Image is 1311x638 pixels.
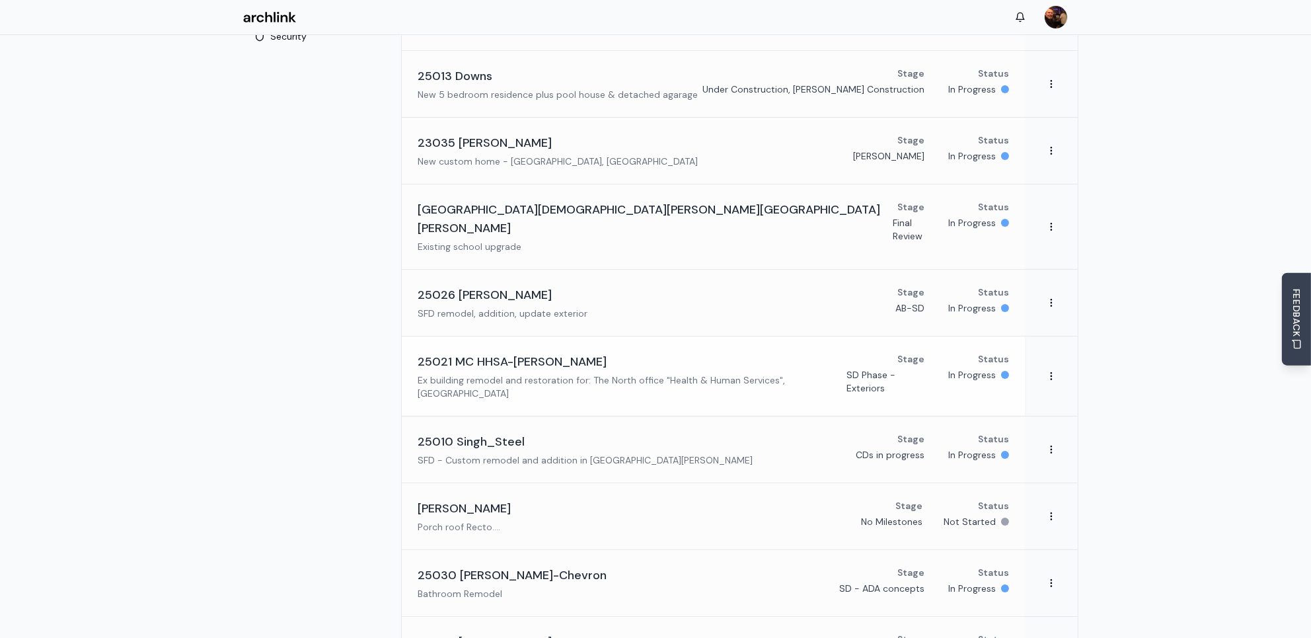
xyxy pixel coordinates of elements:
h3: 25010 Singh_Steel [418,432,525,451]
p: Under Construction, [PERSON_NAME] Construction [702,83,924,96]
h3: 25013 Downs [418,67,492,85]
p: Stage [897,286,924,299]
img: Archlink [243,12,296,23]
h3: 25021 MC HHSA-[PERSON_NAME] [418,352,607,371]
p: Stage [895,499,922,512]
p: In Progress [948,149,996,163]
p: [PERSON_NAME] [853,149,924,163]
p: Existing school upgrade [418,240,893,253]
p: Stage [897,432,924,446]
a: [PERSON_NAME]Porch roof Recto....StageNo MilestonesStatusNot Started [402,483,1025,549]
p: New 5 bedroom residence plus pool house & detached agarage [418,88,698,101]
h3: [GEOGRAPHIC_DATA][DEMOGRAPHIC_DATA][PERSON_NAME][GEOGRAPHIC_DATA][PERSON_NAME] [418,200,893,237]
p: Ex building remodel and restoration for: The North office "Health & Human Services", [GEOGRAPHIC_... [418,374,846,400]
p: Status [978,432,1009,446]
p: Stage [897,67,924,80]
p: Status [978,286,1009,299]
a: 25013 DownsNew 5 bedroom residence plus pool house & detached agarageStageUnder Construction, [PE... [402,51,1025,117]
a: [GEOGRAPHIC_DATA][DEMOGRAPHIC_DATA][PERSON_NAME][GEOGRAPHIC_DATA][PERSON_NAME]Existing school upg... [402,184,1025,269]
a: 25021 MC HHSA-[PERSON_NAME]Ex building remodel and restoration for: The North office "Health & Hu... [402,337,1025,416]
p: Porch roof Recto.... [418,520,511,534]
p: SD - ADA concepts [839,582,924,595]
p: In Progress [948,582,996,595]
p: In Progress [948,216,996,229]
p: In Progress [948,448,996,461]
p: New custom home - [GEOGRAPHIC_DATA], [GEOGRAPHIC_DATA] [418,155,698,168]
p: Status [978,67,1009,80]
span: FEEDBACK [1290,288,1303,337]
p: Status [978,200,1009,214]
p: Status [978,352,1009,366]
p: CDs in progress [856,448,924,461]
p: AB-SD [895,301,924,315]
h3: 25026 [PERSON_NAME] [418,286,552,304]
p: Not Started [944,515,996,528]
p: SD Phase - Exteriors [846,368,924,395]
a: 25026 [PERSON_NAME]SFD remodel, addition, update exteriorStageAB-SDStatusIn Progress [402,270,1025,336]
p: In Progress [948,368,996,381]
p: Final Review [893,216,924,243]
button: Send Feedback [1282,272,1311,366]
h3: 23035 [PERSON_NAME] [418,134,552,152]
a: 25010 Singh_SteelSFD - Custom remodel and addition in [GEOGRAPHIC_DATA][PERSON_NAME]StageCDs in p... [402,417,1025,483]
p: SFD - Custom remodel and addition in [GEOGRAPHIC_DATA][PERSON_NAME] [418,454,753,467]
a: 23035 [PERSON_NAME]New custom home - [GEOGRAPHIC_DATA], [GEOGRAPHIC_DATA]Stage[PERSON_NAME]Status... [402,118,1025,184]
p: Stage [897,352,924,366]
p: Status [978,134,1009,147]
p: No Milestones [861,515,922,528]
h3: [PERSON_NAME] [418,499,511,518]
p: Status [978,499,1009,512]
p: In Progress [948,83,996,96]
p: Status [978,566,1009,579]
p: Stage [897,134,924,147]
p: Stage [897,200,924,214]
p: Bathroom Remodel [418,587,607,600]
a: Security [243,31,391,45]
p: SFD remodel, addition, update exterior [418,307,587,320]
img: MARC JONES [1045,6,1067,28]
p: Stage [897,566,924,579]
a: 25030 [PERSON_NAME]-ChevronBathroom RemodelStageSD - ADA conceptsStatusIn Progress [402,550,1025,616]
h3: 25030 [PERSON_NAME]-Chevron [418,566,607,584]
button: Security [243,24,391,48]
p: In Progress [948,301,996,315]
